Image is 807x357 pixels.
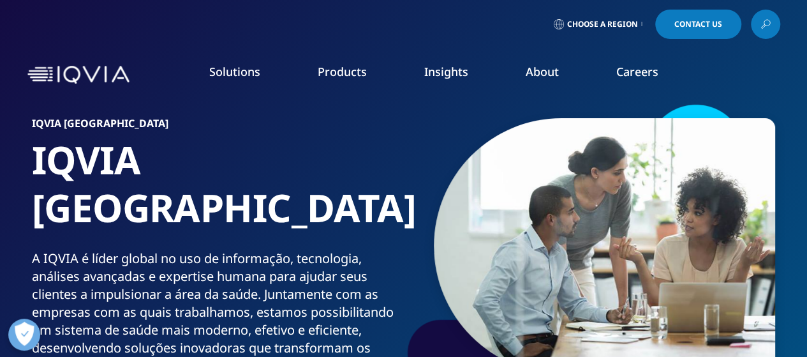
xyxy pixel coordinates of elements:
[674,20,722,28] span: Contact Us
[135,45,780,105] nav: Primary
[32,136,399,250] h1: IQVIA [GEOGRAPHIC_DATA]
[8,319,40,351] button: Abrir preferências
[318,64,367,79] a: Products
[655,10,741,39] a: Contact Us
[616,64,658,79] a: Careers
[32,118,399,136] h6: IQVIA [GEOGRAPHIC_DATA]
[526,64,559,79] a: About
[567,19,638,29] span: Choose a Region
[424,64,468,79] a: Insights
[209,64,260,79] a: Solutions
